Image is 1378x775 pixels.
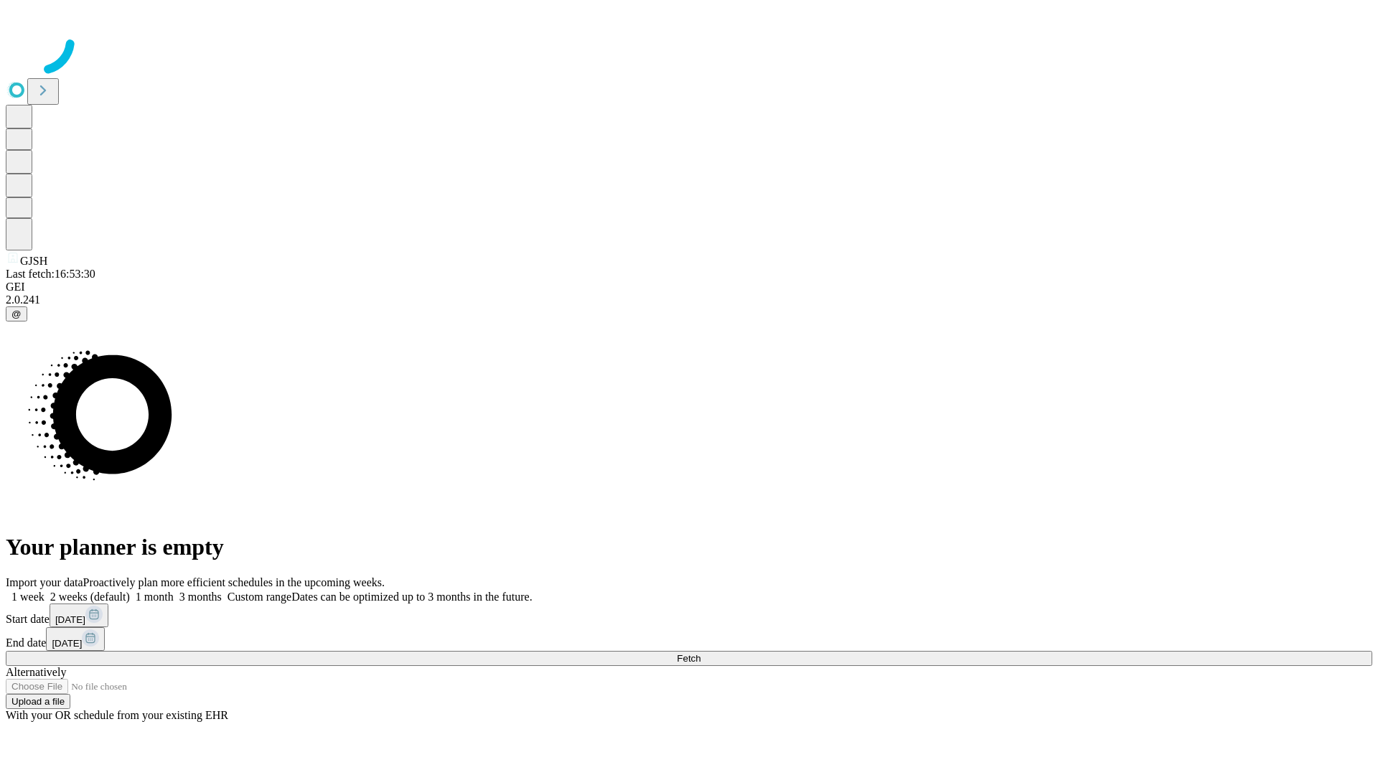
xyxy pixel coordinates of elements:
[6,268,95,280] span: Last fetch: 16:53:30
[6,694,70,709] button: Upload a file
[6,666,66,678] span: Alternatively
[6,576,83,588] span: Import your data
[83,576,385,588] span: Proactively plan more efficient schedules in the upcoming weeks.
[50,591,130,603] span: 2 weeks (default)
[52,638,82,649] span: [DATE]
[6,306,27,321] button: @
[6,293,1372,306] div: 2.0.241
[11,591,44,603] span: 1 week
[11,309,22,319] span: @
[6,603,1372,627] div: Start date
[179,591,222,603] span: 3 months
[228,591,291,603] span: Custom range
[677,653,700,664] span: Fetch
[55,614,85,625] span: [DATE]
[50,603,108,627] button: [DATE]
[6,651,1372,666] button: Fetch
[6,534,1372,560] h1: Your planner is empty
[6,709,228,721] span: With your OR schedule from your existing EHR
[136,591,174,603] span: 1 month
[291,591,532,603] span: Dates can be optimized up to 3 months in the future.
[46,627,105,651] button: [DATE]
[20,255,47,267] span: GJSH
[6,627,1372,651] div: End date
[6,281,1372,293] div: GEI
